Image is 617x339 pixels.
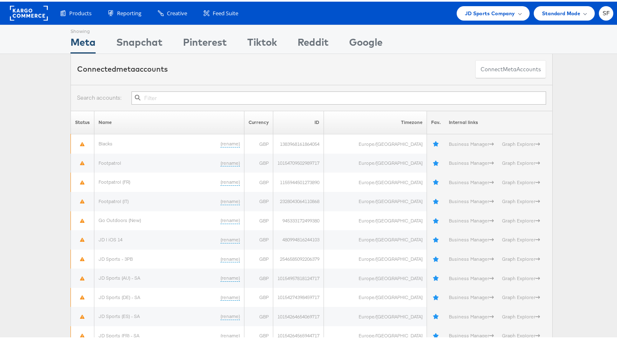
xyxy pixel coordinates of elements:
[273,267,324,286] td: 10154957818124717
[70,23,96,33] div: Showing
[502,216,540,222] a: Graph Explorer
[449,196,494,203] a: Business Manager
[324,286,427,306] td: Europe/[GEOGRAPHIC_DATA]
[221,331,240,338] a: (rename)
[244,109,273,133] th: Currency
[244,286,273,306] td: GBP
[273,152,324,171] td: 10154709502989717
[247,33,277,52] div: Tiktok
[502,196,540,203] a: Graph Explorer
[273,248,324,267] td: 2546585092206379
[99,235,122,241] a: JD | iOS 14
[99,196,129,203] a: Footpatrol (IT)
[324,210,427,229] td: Europe/[GEOGRAPHIC_DATA]
[273,109,324,133] th: ID
[449,274,494,280] a: Business Manager
[502,331,540,337] a: Graph Explorer
[131,90,546,103] input: Filter
[273,305,324,325] td: 10154264654069717
[77,62,168,73] div: Connected accounts
[449,216,494,222] a: Business Manager
[213,8,238,16] span: Feed Suite
[221,273,240,280] a: (rename)
[221,139,240,146] a: (rename)
[244,171,273,190] td: GBP
[221,177,240,184] a: (rename)
[244,248,273,267] td: GBP
[244,267,273,286] td: GBP
[221,254,240,261] a: (rename)
[273,133,324,152] td: 1383968161864054
[502,139,540,145] a: Graph Explorer
[221,215,240,222] a: (rename)
[449,254,494,260] a: Business Manager
[99,139,113,145] a: Blacks
[244,190,273,210] td: GBP
[324,229,427,248] td: Europe/[GEOGRAPHIC_DATA]
[273,171,324,190] td: 1155944501273890
[503,64,516,72] span: meta
[449,292,494,299] a: Business Manager
[603,9,610,14] span: SF
[244,210,273,229] td: GBP
[71,109,94,133] th: Status
[117,8,141,16] span: Reporting
[273,210,324,229] td: 945333172499380
[116,63,135,72] span: meta
[99,331,139,337] a: JD Sports (FR) - SA
[99,254,133,260] a: JD Sports - 3PB
[167,8,187,16] span: Creative
[273,190,324,210] td: 2328043064110868
[324,109,427,133] th: Timezone
[244,305,273,325] td: GBP
[324,248,427,267] td: Europe/[GEOGRAPHIC_DATA]
[221,311,240,318] a: (rename)
[99,158,121,164] a: Footpatrol
[221,235,240,242] a: (rename)
[99,292,140,299] a: JD Sports (DE) - SA
[221,158,240,165] a: (rename)
[542,7,580,16] span: Standard Mode
[70,33,96,52] div: Meta
[502,312,540,318] a: Graph Explorer
[449,331,494,337] a: Business Manager
[99,215,141,222] a: Go Outdoors (New)
[475,58,546,77] button: ConnectmetaAccounts
[449,312,494,318] a: Business Manager
[94,109,244,133] th: Name
[183,33,227,52] div: Pinterest
[502,254,540,260] a: Graph Explorer
[502,235,540,241] a: Graph Explorer
[465,7,515,16] span: JD Sports Company
[298,33,328,52] div: Reddit
[244,152,273,171] td: GBP
[449,235,494,241] a: Business Manager
[116,33,162,52] div: Snapchat
[99,311,140,318] a: JD Sports (ES) - SA
[502,158,540,164] a: Graph Explorer
[221,292,240,299] a: (rename)
[99,177,130,183] a: Footpatrol (FR)
[244,229,273,248] td: GBP
[324,152,427,171] td: Europe/[GEOGRAPHIC_DATA]
[449,158,494,164] a: Business Manager
[99,273,140,279] a: JD Sports (AU) - SA
[273,286,324,306] td: 10154274398459717
[244,133,273,152] td: GBP
[221,196,240,203] a: (rename)
[502,178,540,184] a: Graph Explorer
[449,139,494,145] a: Business Manager
[69,8,91,16] span: Products
[324,267,427,286] td: Europe/[GEOGRAPHIC_DATA]
[502,292,540,299] a: Graph Explorer
[324,305,427,325] td: Europe/[GEOGRAPHIC_DATA]
[324,133,427,152] td: Europe/[GEOGRAPHIC_DATA]
[324,171,427,190] td: Europe/[GEOGRAPHIC_DATA]
[449,178,494,184] a: Business Manager
[273,229,324,248] td: 480994816244103
[349,33,382,52] div: Google
[502,274,540,280] a: Graph Explorer
[324,190,427,210] td: Europe/[GEOGRAPHIC_DATA]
